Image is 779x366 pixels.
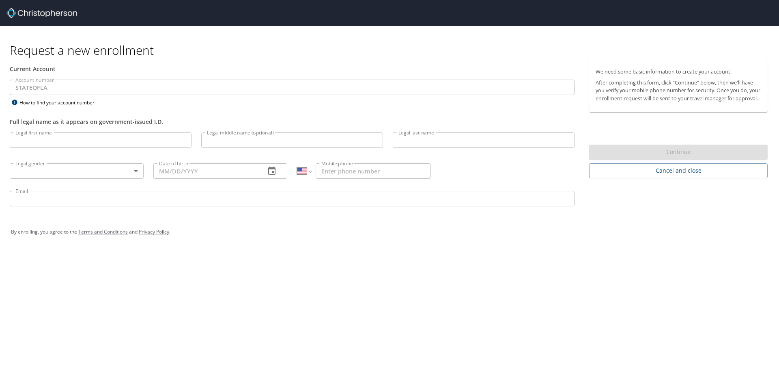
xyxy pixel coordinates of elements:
[153,163,259,179] input: MM/DD/YYYY
[11,222,768,242] div: By enrolling, you agree to the and .
[596,79,761,102] p: After completing this form, click "Continue" below, then we'll have you verify your mobile phone ...
[596,68,761,76] p: We need some basic information to create your account.
[316,163,431,179] input: Enter phone number
[596,166,761,176] span: Cancel and close
[10,42,774,58] h1: Request a new enrollment
[6,8,77,18] img: cbt logo
[10,117,575,126] div: Full legal name as it appears on government-issued I.D.
[78,228,128,235] a: Terms and Conditions
[10,97,111,108] div: How to find your account number
[10,65,575,73] div: Current Account
[10,163,144,179] div: ​
[589,163,768,178] button: Cancel and close
[139,228,169,235] a: Privacy Policy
